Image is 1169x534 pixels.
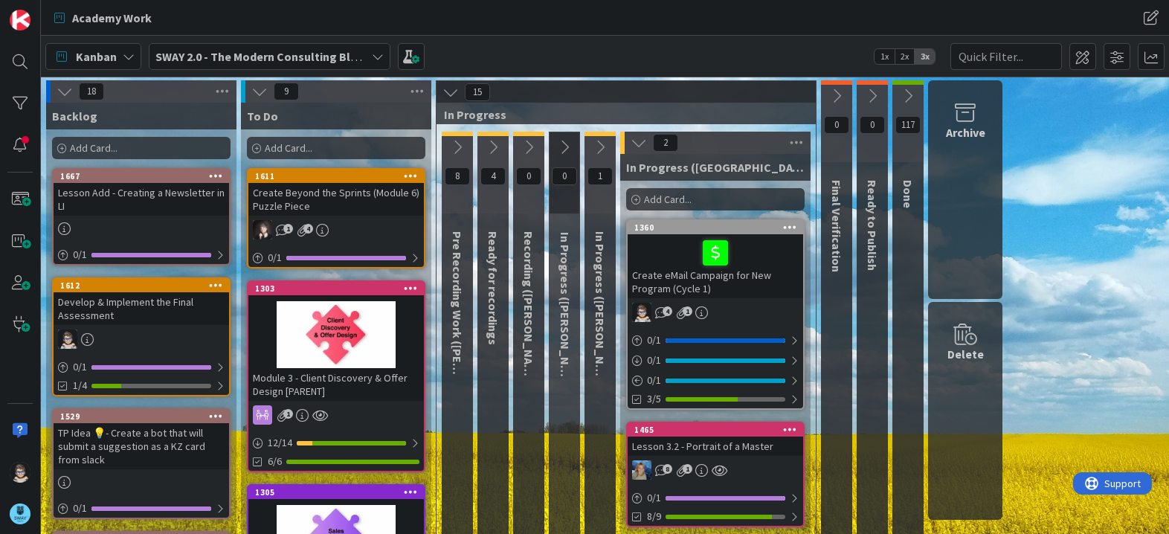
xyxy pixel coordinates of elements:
[248,170,424,183] div: 1611
[58,329,77,349] img: TP
[628,303,803,322] div: TP
[644,193,692,206] span: Add Card...
[248,170,424,216] div: 1611Create Beyond the Sprints (Module 6) Puzzle Piece
[248,220,424,239] div: BN
[895,49,915,64] span: 2x
[628,351,803,370] div: 0/1
[248,486,424,499] div: 1305
[632,460,651,480] img: MA
[829,180,844,272] span: Final Verification
[76,48,117,65] span: Kanban
[54,410,229,423] div: 1529
[54,410,229,469] div: 1529TP Idea 💡- Create a bot that will submit a suggestion as a KZ card from slack
[248,368,424,401] div: Module 3 - Client Discovery & Offer Design [PARENT]
[860,116,885,134] span: 0
[901,180,915,208] span: Done
[628,221,803,234] div: 1360
[248,183,424,216] div: Create Beyond the Sprints (Module 6) Puzzle Piece
[587,167,613,185] span: 1
[516,167,541,185] span: 0
[634,425,803,435] div: 1465
[54,279,229,325] div: 1612Develop & Implement the Final Assessment
[274,83,299,100] span: 9
[628,234,803,298] div: Create eMail Campaign for New Program (Cycle 1)
[60,411,229,422] div: 1529
[950,43,1062,70] input: Quick Filter...
[634,222,803,233] div: 1360
[628,489,803,507] div: 0/1
[73,247,87,263] span: 0 / 1
[253,220,272,239] img: BN
[268,250,282,266] span: 0 / 1
[283,224,293,234] span: 1
[824,116,849,134] span: 0
[54,279,229,292] div: 1612
[54,292,229,325] div: Develop & Implement the Final Assessment
[558,232,573,396] span: In Progress (Barb)
[248,434,424,452] div: 12/14
[647,332,661,348] span: 0 / 1
[647,509,661,524] span: 8/9
[255,171,424,181] div: 1611
[915,49,935,64] span: 3x
[465,83,490,101] span: 15
[628,371,803,390] div: 0/1
[628,423,803,437] div: 1465
[10,10,30,30] img: Visit kanbanzone.com
[60,171,229,181] div: 1667
[52,168,231,266] a: 1667Lesson Add - Creating a Newsletter in LI0/1
[647,490,661,506] span: 0 / 1
[628,437,803,456] div: Lesson 3.2 - Portrait of a Master
[265,141,312,155] span: Add Card...
[54,245,229,264] div: 0/1
[521,231,536,388] span: Recording (Marina)
[52,109,97,123] span: Backlog
[628,331,803,350] div: 0/1
[155,49,390,64] b: SWAY 2.0 - The Modern Consulting Blueprint
[486,231,500,345] span: Ready for recordings
[52,277,231,396] a: 1612Develop & Implement the Final AssessmentTP0/11/4
[54,170,229,216] div: 1667Lesson Add - Creating a Newsletter in LI
[54,329,229,349] div: TP
[647,353,661,368] span: 0 / 1
[480,167,506,185] span: 4
[683,464,692,474] span: 1
[54,183,229,216] div: Lesson Add - Creating a Newsletter in LI
[593,231,608,395] span: In Progress (Fike)
[628,221,803,298] div: 1360Create eMail Campaign for New Program (Cycle 1)
[255,283,424,294] div: 1303
[303,224,313,234] span: 4
[663,306,672,316] span: 4
[54,170,229,183] div: 1667
[45,4,161,31] a: Academy Work
[552,167,577,185] span: 0
[247,109,278,123] span: To Do
[283,409,293,419] span: 1
[647,391,661,407] span: 3/5
[54,423,229,469] div: TP Idea 💡- Create a bot that will submit a suggestion as a KZ card from slack
[31,2,68,20] span: Support
[626,160,805,175] span: In Progress (Tana)
[79,83,104,100] span: 18
[946,123,985,141] div: Archive
[628,423,803,456] div: 1465Lesson 3.2 - Portrait of a Master
[647,373,661,388] span: 0 / 1
[248,282,424,401] div: 1303Module 3 - Client Discovery & Offer Design [PARENT]
[663,464,672,474] span: 8
[60,280,229,291] div: 1612
[450,231,465,440] span: Pre Recording Work (Marina)
[444,107,797,122] span: In Progress
[268,454,282,469] span: 6/6
[248,282,424,295] div: 1303
[947,345,984,363] div: Delete
[445,167,470,185] span: 8
[268,435,292,451] span: 12 / 14
[54,358,229,376] div: 0/1
[73,378,87,393] span: 1/4
[628,460,803,480] div: MA
[626,422,805,527] a: 1465Lesson 3.2 - Portrait of a MasterMA0/18/9
[626,219,805,410] a: 1360Create eMail Campaign for New Program (Cycle 1)TP0/10/10/13/5
[895,116,921,134] span: 117
[54,499,229,518] div: 0/1
[247,280,425,472] a: 1303Module 3 - Client Discovery & Offer Design [PARENT]12/146/6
